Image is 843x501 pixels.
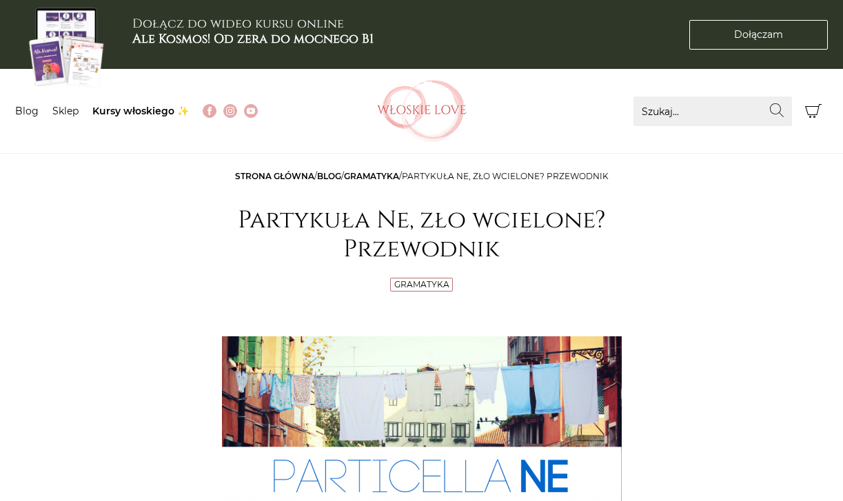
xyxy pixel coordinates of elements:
a: Gramatyka [394,279,449,289]
span: / / / [235,171,609,181]
a: Gramatyka [344,171,399,181]
span: Partykuła Ne, zło wcielone? Przewodnik [402,171,609,181]
a: Blog [317,171,341,181]
a: Blog [15,105,39,117]
h1: Partykuła Ne, zło wcielone? Przewodnik [222,206,622,264]
a: Sklep [52,105,79,117]
button: Koszyk [799,96,829,126]
a: Kursy włoskiego ✨ [92,105,189,117]
span: Dołączam [734,28,783,42]
b: Ale Kosmos! Od zera do mocnego B1 [132,30,374,48]
img: Włoskielove [377,80,467,142]
a: Dołączam [689,20,828,50]
input: Szukaj... [633,96,792,126]
a: Strona główna [235,171,314,181]
h3: Dołącz do wideo kursu online [132,17,374,46]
